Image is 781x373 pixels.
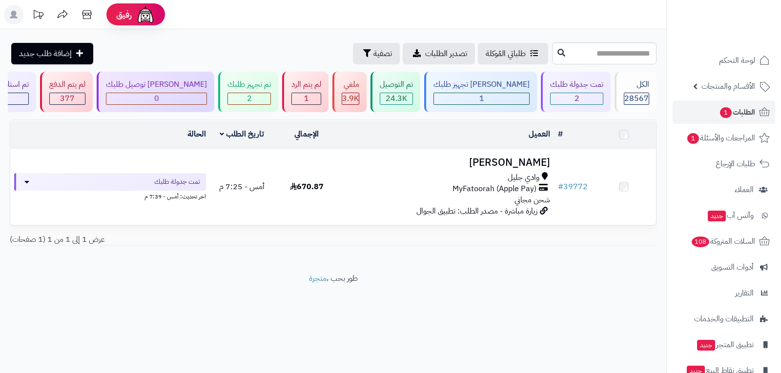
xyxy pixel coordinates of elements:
[136,5,155,24] img: ai-face.png
[696,338,754,352] span: تطبيق المتجر
[380,93,412,104] div: 24303
[434,93,529,104] div: 1
[416,205,537,217] span: زيارة مباشرة - مصدر الطلب: تطبيق الجوال
[14,191,206,201] div: اخر تحديث: أمس - 7:39 م
[558,181,588,193] a: #39772
[694,312,754,326] span: التطبيقات والخدمات
[373,48,392,59] span: تصفية
[558,181,563,193] span: #
[673,255,775,279] a: أدوات التسويق
[486,48,526,59] span: طلباتي المُوكلة
[280,72,330,112] a: لم يتم الرد 1
[425,48,467,59] span: تصدير الطلبات
[154,177,200,187] span: تمت جدولة طلبك
[613,72,658,112] a: الكل28567
[673,230,775,253] a: السلات المتروكة108
[624,79,649,90] div: الكل
[719,54,755,67] span: لوحة التحكم
[294,128,319,140] a: الإجمالي
[478,43,548,64] a: طلباتي المُوكلة
[369,72,422,112] a: تم التوصيل 24.3K
[479,93,484,104] span: 1
[452,183,536,195] span: MyFatoorah (Apple Pay)
[686,131,755,145] span: المراجعات والأسئلة
[291,79,321,90] div: لم يتم الرد
[26,5,50,27] a: تحديثات المنصة
[551,93,603,104] div: 2
[422,72,539,112] a: [PERSON_NAME] تجهيز طلبك 1
[673,333,775,356] a: تطبيق المتجرجديد
[247,93,252,104] span: 2
[673,281,775,305] a: التقارير
[701,79,755,93] span: الأقسام والمنتجات
[735,183,754,196] span: العملاء
[309,273,327,284] a: متجرة
[719,105,755,119] span: الطلبات
[227,79,271,90] div: تم تجهيز طلبك
[715,22,772,42] img: logo-2.png
[433,79,530,90] div: [PERSON_NAME] تجهيز طلبك
[687,133,699,144] span: 1
[716,157,755,171] span: طلبات الإرجاع
[508,172,539,183] span: وادي جليل
[403,43,475,64] a: تصدير الطلبات
[228,93,270,104] div: 2
[290,181,324,193] span: 670.87
[673,307,775,331] a: التطبيقات والخدمات
[106,93,206,104] div: 0
[11,43,93,64] a: إضافة طلب جديد
[60,93,75,104] span: 377
[380,79,413,90] div: تم التوصيل
[708,211,726,221] span: جديد
[720,107,732,118] span: 1
[386,93,407,104] span: 24.3K
[342,93,359,104] div: 3881
[735,286,754,300] span: التقارير
[624,93,649,104] span: 28567
[575,93,579,104] span: 2
[49,79,85,90] div: لم يتم الدفع
[558,128,563,140] a: #
[50,93,85,104] div: 377
[529,128,550,140] a: العميل
[38,72,95,112] a: لم يتم الدفع 377
[292,93,321,104] div: 1
[116,9,132,20] span: رفيق
[673,178,775,201] a: العملاء
[711,260,754,274] span: أدوات التسويق
[216,72,280,112] a: تم تجهيز طلبك 2
[691,236,709,248] span: 108
[342,93,359,104] span: 3.9K
[673,152,775,176] a: طلبات الإرجاع
[673,204,775,227] a: وآتس آبجديد
[106,79,207,90] div: [PERSON_NAME] توصيل طلبك
[219,181,265,193] span: أمس - 7:25 م
[95,72,216,112] a: [PERSON_NAME] توصيل طلبك 0
[304,93,309,104] span: 1
[2,234,333,245] div: عرض 1 إلى 1 من 1 (1 صفحات)
[220,128,264,140] a: تاريخ الطلب
[19,48,72,59] span: إضافة طلب جديد
[514,194,550,206] span: شحن مجاني
[343,157,550,168] h3: [PERSON_NAME]
[673,126,775,150] a: المراجعات والأسئلة1
[330,72,369,112] a: ملغي 3.9K
[673,49,775,72] a: لوحة التحكم
[342,79,359,90] div: ملغي
[697,340,715,351] span: جديد
[707,209,754,222] span: وآتس آب
[154,93,159,104] span: 0
[673,100,775,124] a: الطلبات1
[539,72,613,112] a: تمت جدولة طلبك 2
[187,128,206,140] a: الحالة
[353,43,400,64] button: تصفية
[691,235,755,248] span: السلات المتروكة
[550,79,603,90] div: تمت جدولة طلبك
